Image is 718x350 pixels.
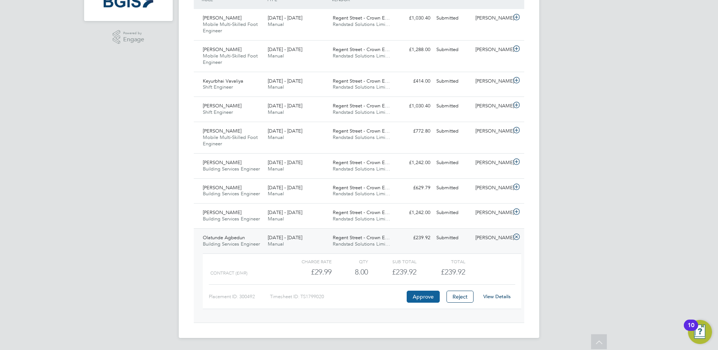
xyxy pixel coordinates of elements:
[333,21,390,27] span: Randstad Solutions Limi…
[333,78,390,84] span: Regent Street - Crown E…
[446,291,474,303] button: Reject
[268,166,284,172] span: Manual
[268,103,302,109] span: [DATE] - [DATE]
[472,182,511,194] div: [PERSON_NAME]
[394,157,433,169] div: £1,242.00
[333,234,390,241] span: Regent Street - Crown E…
[394,182,433,194] div: £629.79
[483,293,511,300] a: View Details
[394,232,433,244] div: £239.92
[203,184,241,191] span: [PERSON_NAME]
[472,100,511,112] div: [PERSON_NAME]
[472,44,511,56] div: [PERSON_NAME]
[416,257,465,266] div: Total
[203,103,241,109] span: [PERSON_NAME]
[268,216,284,222] span: Manual
[368,266,416,278] div: £239.92
[203,209,241,216] span: [PERSON_NAME]
[210,270,247,276] span: Contract (£/HR)
[472,207,511,219] div: [PERSON_NAME]
[203,53,258,65] span: Mobile Multi-Skilled Foot Engineer
[203,216,260,222] span: Building Services Engineer
[268,190,284,197] span: Manual
[433,100,472,112] div: Submitted
[203,234,245,241] span: Olatunde Agbedun
[433,75,472,87] div: Submitted
[472,232,511,244] div: [PERSON_NAME]
[268,53,284,59] span: Manual
[333,241,390,247] span: Randstad Solutions Limi…
[203,166,260,172] span: Building Services Engineer
[203,84,233,90] span: Shift Engineer
[203,241,260,247] span: Building Services Engineer
[394,100,433,112] div: £1,030.40
[268,46,302,53] span: [DATE] - [DATE]
[332,257,368,266] div: QTY
[394,44,433,56] div: £1,288.00
[472,125,511,137] div: [PERSON_NAME]
[407,291,440,303] button: Approve
[333,109,390,115] span: Randstad Solutions Limi…
[433,207,472,219] div: Submitted
[283,257,332,266] div: Charge rate
[333,84,390,90] span: Randstad Solutions Limi…
[268,184,302,191] span: [DATE] - [DATE]
[203,21,258,34] span: Mobile Multi-Skilled Foot Engineer
[433,232,472,244] div: Submitted
[113,30,145,44] a: Powered byEngage
[270,291,405,303] div: Timesheet ID: TS1799020
[123,36,144,43] span: Engage
[268,241,284,247] span: Manual
[203,134,258,147] span: Mobile Multi-Skilled Foot Engineer
[209,291,270,303] div: Placement ID: 300492
[472,12,511,24] div: [PERSON_NAME]
[332,266,368,278] div: 8.00
[203,128,241,134] span: [PERSON_NAME]
[123,30,144,36] span: Powered by
[268,78,302,84] span: [DATE] - [DATE]
[333,46,390,53] span: Regent Street - Crown E…
[283,266,332,278] div: £29.99
[333,166,390,172] span: Randstad Solutions Limi…
[203,15,241,21] span: [PERSON_NAME]
[441,267,465,276] span: £239.92
[203,159,241,166] span: [PERSON_NAME]
[368,257,416,266] div: Sub Total
[203,78,243,84] span: Keyurbhai Vavaliya
[394,125,433,137] div: £772.80
[433,12,472,24] div: Submitted
[203,46,241,53] span: [PERSON_NAME]
[333,103,390,109] span: Regent Street - Crown E…
[333,15,390,21] span: Regent Street - Crown E…
[472,157,511,169] div: [PERSON_NAME]
[688,325,694,335] div: 10
[268,234,302,241] span: [DATE] - [DATE]
[268,109,284,115] span: Manual
[333,216,390,222] span: Randstad Solutions Limi…
[268,134,284,140] span: Manual
[333,53,390,59] span: Randstad Solutions Limi…
[433,125,472,137] div: Submitted
[268,21,284,27] span: Manual
[333,190,390,197] span: Randstad Solutions Limi…
[433,44,472,56] div: Submitted
[333,184,390,191] span: Regent Street - Crown E…
[394,207,433,219] div: £1,242.00
[394,75,433,87] div: £414.00
[268,128,302,134] span: [DATE] - [DATE]
[268,209,302,216] span: [DATE] - [DATE]
[268,159,302,166] span: [DATE] - [DATE]
[333,128,390,134] span: Regent Street - Crown E…
[333,134,390,140] span: Randstad Solutions Limi…
[433,182,472,194] div: Submitted
[333,209,390,216] span: Regent Street - Crown E…
[268,15,302,21] span: [DATE] - [DATE]
[472,75,511,87] div: [PERSON_NAME]
[268,84,284,90] span: Manual
[203,109,233,115] span: Shift Engineer
[394,12,433,24] div: £1,030.40
[688,320,712,344] button: Open Resource Center, 10 new notifications
[203,190,260,197] span: Building Services Engineer
[333,159,390,166] span: Regent Street - Crown E…
[433,157,472,169] div: Submitted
